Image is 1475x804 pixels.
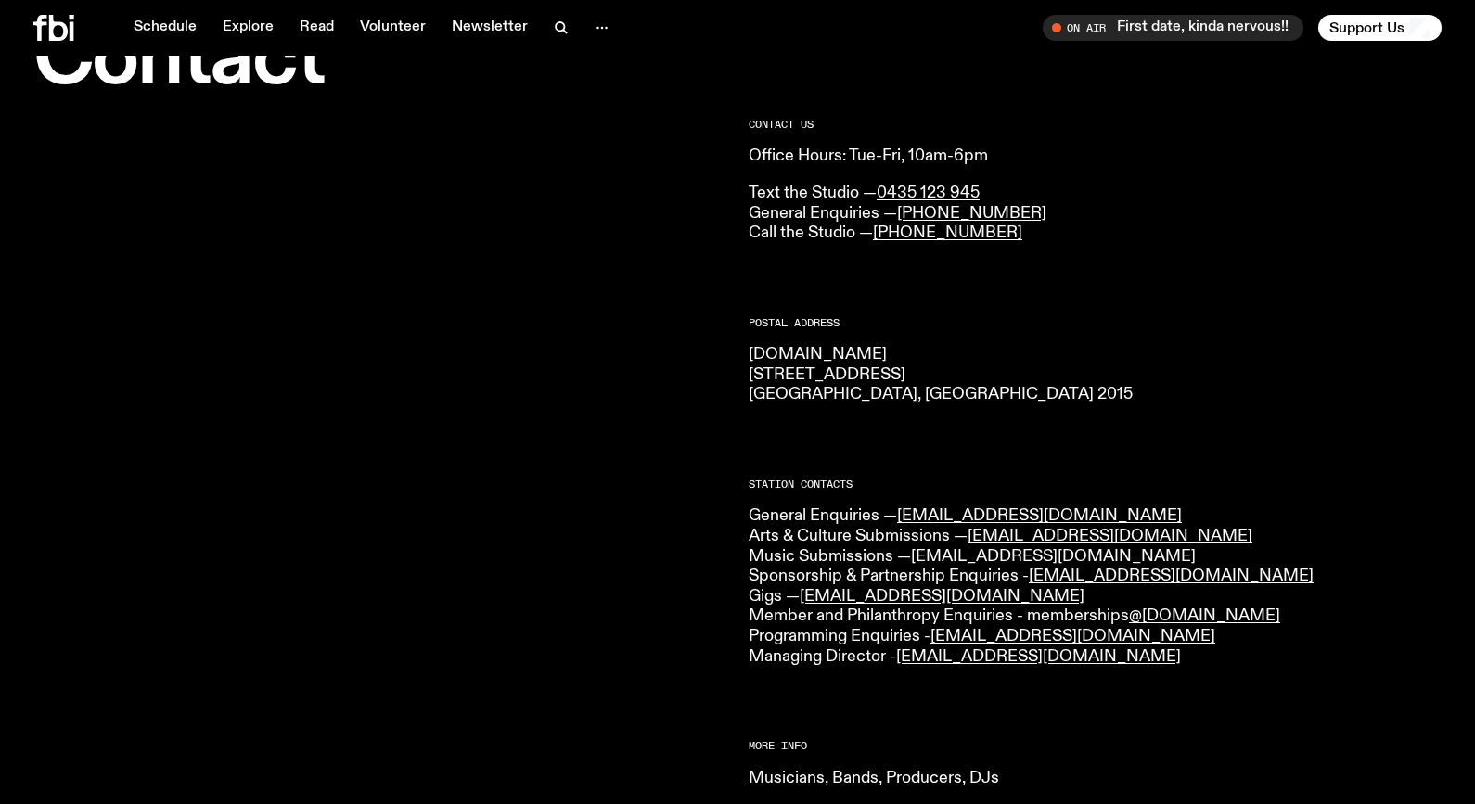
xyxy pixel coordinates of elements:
a: [EMAIL_ADDRESS][DOMAIN_NAME] [896,648,1181,665]
a: Read [289,15,345,41]
a: [EMAIL_ADDRESS][DOMAIN_NAME] [897,507,1182,524]
p: [DOMAIN_NAME] [STREET_ADDRESS] [GEOGRAPHIC_DATA], [GEOGRAPHIC_DATA] 2015 [749,345,1442,405]
a: Volunteer [349,15,437,41]
a: Musicians, Bands, Producers, DJs [749,770,999,786]
a: [PHONE_NUMBER] [873,224,1022,241]
a: [PHONE_NUMBER] [897,205,1046,222]
p: Office Hours: Tue-Fri, 10am-6pm [749,147,1442,167]
a: Explore [212,15,285,41]
h1: Contact [33,22,726,97]
h2: CONTACT US [749,120,1442,130]
h2: Postal Address [749,318,1442,328]
h2: More Info [749,741,1442,751]
a: [EMAIL_ADDRESS][DOMAIN_NAME] [930,628,1215,644]
a: @[DOMAIN_NAME] [1129,607,1280,624]
span: Support Us [1329,19,1404,36]
a: 0435 123 945 [877,185,980,201]
a: Newsletter [441,15,539,41]
a: [EMAIL_ADDRESS][DOMAIN_NAME] [968,528,1252,544]
h2: Station Contacts [749,479,1442,490]
button: On AirFirst date, kinda nervous!! [1043,15,1303,41]
a: Schedule [122,15,208,41]
p: Text the Studio — General Enquiries — Call the Studio — [749,184,1442,244]
a: [EMAIL_ADDRESS][DOMAIN_NAME] [800,588,1084,605]
button: Support Us [1318,15,1442,41]
a: [EMAIL_ADDRESS][DOMAIN_NAME] [1029,568,1314,584]
a: [EMAIL_ADDRESS][DOMAIN_NAME] [911,548,1196,565]
p: General Enquiries — Arts & Culture Submissions — Music Submissions — Sponsorship & Partnership En... [749,506,1442,667]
